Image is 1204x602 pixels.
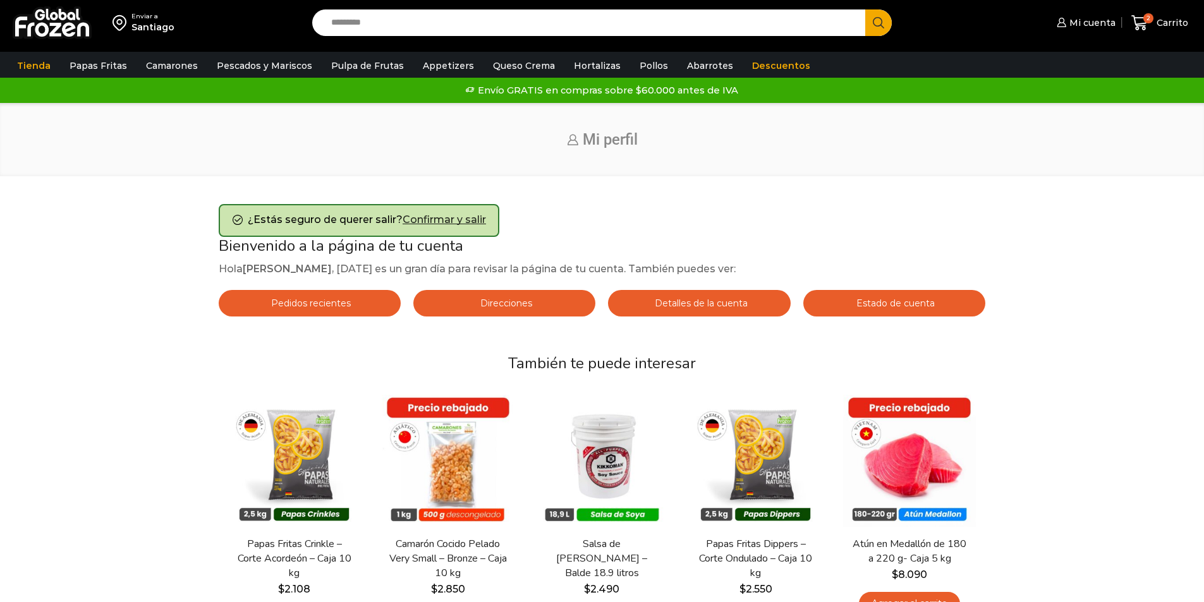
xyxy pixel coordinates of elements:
[584,583,590,595] span: $
[1153,16,1188,29] span: Carrito
[1143,13,1153,23] span: 2
[542,537,661,581] a: Salsa de [PERSON_NAME] – Balde 18.9 litros
[892,569,927,581] bdi: 8.090
[865,9,892,36] button: Search button
[487,54,561,78] a: Queso Crema
[219,261,985,277] p: Hola , [DATE] es un gran día para revisar la página de tu cuenta. También puedes ver:
[568,54,627,78] a: Hortalizas
[112,12,131,33] img: address-field-icon.svg
[140,54,204,78] a: Camarones
[892,569,898,581] span: $
[1054,10,1116,35] a: Mi cuenta
[477,298,532,309] span: Direcciones
[210,54,319,78] a: Pescados y Mariscos
[608,290,790,316] a: Detalles de la cuenta
[431,583,465,595] bdi: 2.850
[278,583,284,595] span: $
[746,54,817,78] a: Descuentos
[853,298,935,309] span: Estado de cuenta
[739,583,746,595] span: $
[739,583,772,595] bdi: 2.550
[389,537,508,581] a: Camarón Cocido Pelado Very Small – Bronze – Caja 10 kg
[1128,8,1191,38] a: 2 Carrito
[131,21,174,33] div: Santiago
[696,537,815,581] a: Papas Fritas Dippers – Corte Ondulado – Caja 10 kg
[243,263,332,275] strong: [PERSON_NAME]
[63,54,133,78] a: Papas Fritas
[850,537,969,566] a: Atún en Medallón de 180 a 220 g- Caja 5 kg
[219,236,463,256] span: Bienvenido a la página de tu cuenta
[325,54,410,78] a: Pulpa de Frutas
[417,54,480,78] a: Appetizers
[278,583,310,595] bdi: 2.108
[268,298,351,309] span: Pedidos recientes
[234,537,353,581] a: Papas Fritas Crinkle – Corte Acordeón – Caja 10 kg
[633,54,674,78] a: Pollos
[508,353,696,373] span: También te puede interesar
[11,54,57,78] a: Tienda
[584,583,619,595] bdi: 2.490
[219,290,401,316] a: Pedidos recientes
[652,298,748,309] span: Detalles de la cuenta
[131,12,174,21] div: Enviar a
[803,290,985,316] a: Estado de cuenta
[1066,16,1116,29] span: Mi cuenta
[431,583,437,595] span: $
[413,290,595,316] a: Direcciones
[403,214,486,226] a: Confirmar y salir
[681,54,739,78] a: Abarrotes
[583,131,638,148] span: Mi perfil
[219,204,499,237] div: ¿Estás seguro de querer salir?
